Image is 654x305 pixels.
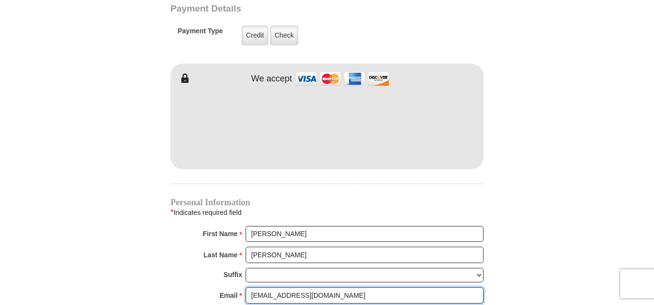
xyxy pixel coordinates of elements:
[204,248,238,262] strong: Last Name
[251,74,292,84] h4: We accept
[178,27,223,40] h5: Payment Type
[170,206,484,219] div: Indicates required field
[220,289,237,302] strong: Email
[294,68,391,89] img: credit cards accepted
[223,268,242,281] strong: Suffix
[270,26,298,45] label: Check
[170,199,484,206] h4: Personal Information
[170,3,416,14] h3: Payment Details
[242,26,268,45] label: Credit
[203,227,237,240] strong: First Name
